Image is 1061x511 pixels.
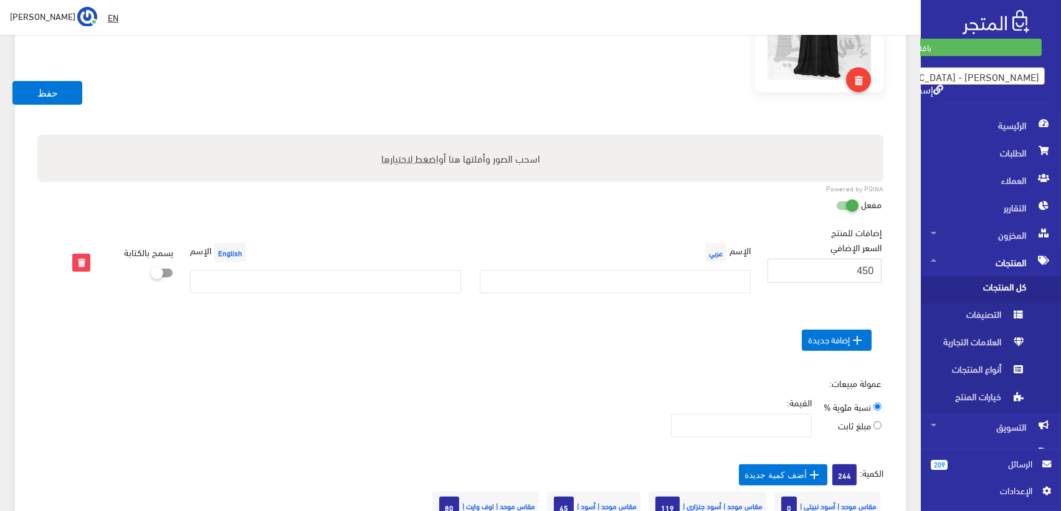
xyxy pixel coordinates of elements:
[873,421,882,429] input: مبلغ ثابت
[931,139,1051,166] span: الطلبات
[705,243,726,262] span: عربي
[873,403,882,411] input: نسبة مئوية %
[850,333,865,348] i: 
[921,221,1061,249] a: المخزون
[931,441,1051,468] span: المحتوى
[214,243,246,262] span: English
[931,303,1025,331] span: التصنيفات
[77,7,97,27] img: ...
[931,249,1051,276] span: المنتجات
[931,194,1051,221] span: التقارير
[921,303,1061,331] a: التصنيفات
[941,484,1032,497] span: اﻹعدادات
[824,398,871,415] span: نسبة مئوية %
[921,139,1061,166] a: الطلبات
[802,330,872,351] span: إضافة جديدة
[832,464,857,485] span: 244
[921,249,1061,276] a: المنتجات
[381,149,439,167] span: اضغط لاختيارها
[931,331,1025,358] span: العلامات التجارية
[931,413,1051,441] span: التسويق
[12,81,82,105] button: حفظ
[921,331,1061,358] a: العلامات التجارية
[826,186,883,191] a: Powered by PQINA
[829,376,882,390] label: عمولة مبيعات:
[921,166,1061,194] a: العملاء
[787,395,812,409] label: القيمة:
[931,460,948,470] span: 209
[830,240,882,254] label: السعر الإضافي
[921,441,1061,468] a: المحتوى
[739,464,827,485] button: أضف كمية جديدة
[921,112,1061,139] a: الرئيسية
[931,276,1025,303] span: كل المنتجات
[921,194,1061,221] a: التقارير
[10,8,75,24] span: [PERSON_NAME]
[190,240,249,265] label: الإسم
[931,358,1025,386] span: أنواع المنتجات
[124,240,173,264] label: يسمح بالكتابة
[963,10,1029,34] img: .
[931,112,1051,139] span: الرئيسية
[921,386,1061,413] a: خيارات المنتج
[39,226,882,366] div: إضافات للمنتج
[702,240,751,265] label: الإسم
[10,6,97,26] a: ... [PERSON_NAME]
[921,358,1061,386] a: أنواع المنتجات
[931,457,1051,484] a: 209 الرسائل
[931,484,1051,504] a: اﻹعدادات
[931,166,1051,194] span: العملاء
[108,9,118,25] u: EN
[861,192,882,216] label: مفعل
[931,221,1051,249] span: المخزون
[807,467,822,482] i: 
[376,146,545,171] label: اسحب الصور وأفلتها هنا أو
[103,6,123,29] a: EN
[838,416,871,434] span: مبلغ ثابت
[931,386,1025,413] span: خيارات المنتج
[958,457,1032,470] span: الرسائل
[921,276,1061,303] a: كل المنتجات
